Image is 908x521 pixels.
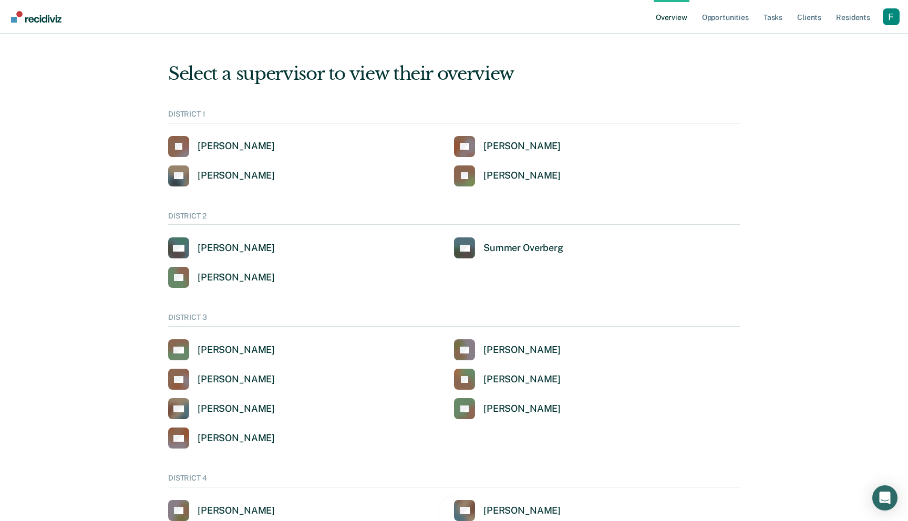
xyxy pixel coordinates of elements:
[168,339,275,360] a: [PERSON_NAME]
[483,344,561,356] div: [PERSON_NAME]
[168,313,740,327] div: DISTRICT 3
[872,485,897,510] div: Open Intercom Messenger
[454,136,561,157] a: [PERSON_NAME]
[198,373,275,385] div: [PERSON_NAME]
[483,242,563,254] div: Summer Overberg
[483,505,561,517] div: [PERSON_NAME]
[483,170,561,182] div: [PERSON_NAME]
[168,428,275,449] a: [PERSON_NAME]
[883,8,900,25] button: Profile dropdown button
[198,242,275,254] div: [PERSON_NAME]
[168,267,275,288] a: [PERSON_NAME]
[198,344,275,356] div: [PERSON_NAME]
[168,110,740,123] div: DISTRICT 1
[454,398,561,419] a: [PERSON_NAME]
[454,339,561,360] a: [PERSON_NAME]
[454,237,563,258] a: Summer Overberg
[198,403,275,415] div: [PERSON_NAME]
[11,11,61,23] img: Recidiviz
[198,505,275,517] div: [PERSON_NAME]
[168,237,275,258] a: [PERSON_NAME]
[168,500,275,521] a: [PERSON_NAME]
[168,136,275,157] a: [PERSON_NAME]
[168,63,740,85] div: Select a supervisor to view their overview
[483,140,561,152] div: [PERSON_NAME]
[198,432,275,444] div: [PERSON_NAME]
[483,403,561,415] div: [PERSON_NAME]
[198,272,275,284] div: [PERSON_NAME]
[454,500,561,521] a: [PERSON_NAME]
[168,369,275,390] a: [PERSON_NAME]
[454,165,561,186] a: [PERSON_NAME]
[168,165,275,186] a: [PERSON_NAME]
[198,170,275,182] div: [PERSON_NAME]
[168,474,740,487] div: DISTRICT 4
[483,373,561,385] div: [PERSON_NAME]
[454,369,561,390] a: [PERSON_NAME]
[168,398,275,419] a: [PERSON_NAME]
[168,212,740,225] div: DISTRICT 2
[198,140,275,152] div: [PERSON_NAME]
